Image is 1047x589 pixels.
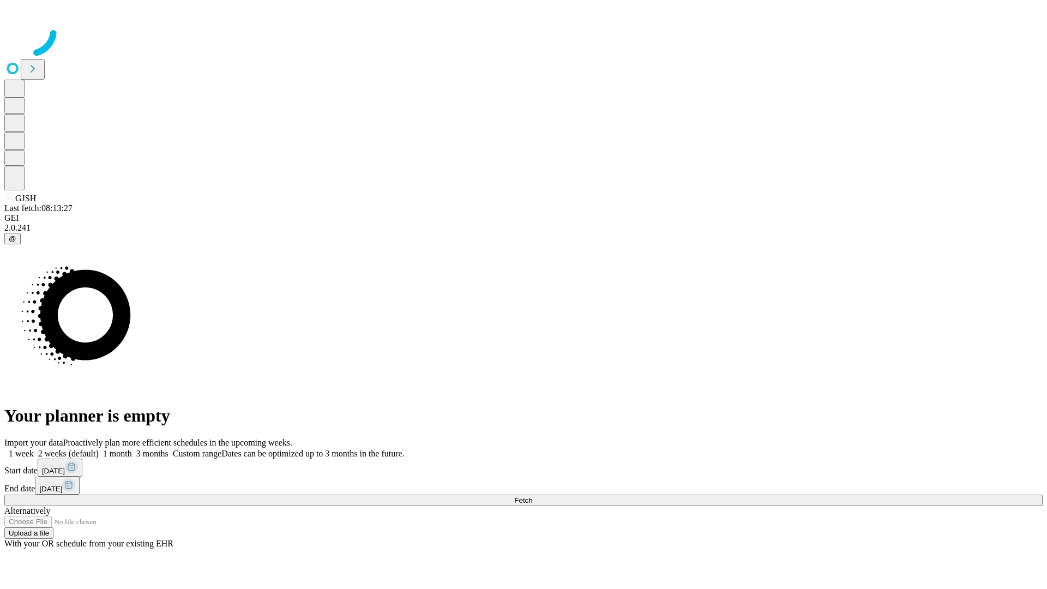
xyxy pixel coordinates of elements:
[4,406,1043,426] h1: Your planner is empty
[4,506,50,515] span: Alternatively
[4,539,173,548] span: With your OR schedule from your existing EHR
[9,235,16,243] span: @
[63,438,292,447] span: Proactively plan more efficient schedules in the upcoming weeks.
[4,495,1043,506] button: Fetch
[173,449,221,458] span: Custom range
[514,496,532,504] span: Fetch
[4,223,1043,233] div: 2.0.241
[103,449,132,458] span: 1 month
[38,459,82,477] button: [DATE]
[39,485,62,493] span: [DATE]
[4,527,53,539] button: Upload a file
[15,194,36,203] span: GJSH
[4,438,63,447] span: Import your data
[4,459,1043,477] div: Start date
[4,213,1043,223] div: GEI
[4,477,1043,495] div: End date
[4,233,21,244] button: @
[42,467,65,475] span: [DATE]
[38,449,99,458] span: 2 weeks (default)
[221,449,404,458] span: Dates can be optimized up to 3 months in the future.
[136,449,169,458] span: 3 months
[9,449,34,458] span: 1 week
[35,477,80,495] button: [DATE]
[4,203,73,213] span: Last fetch: 08:13:27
